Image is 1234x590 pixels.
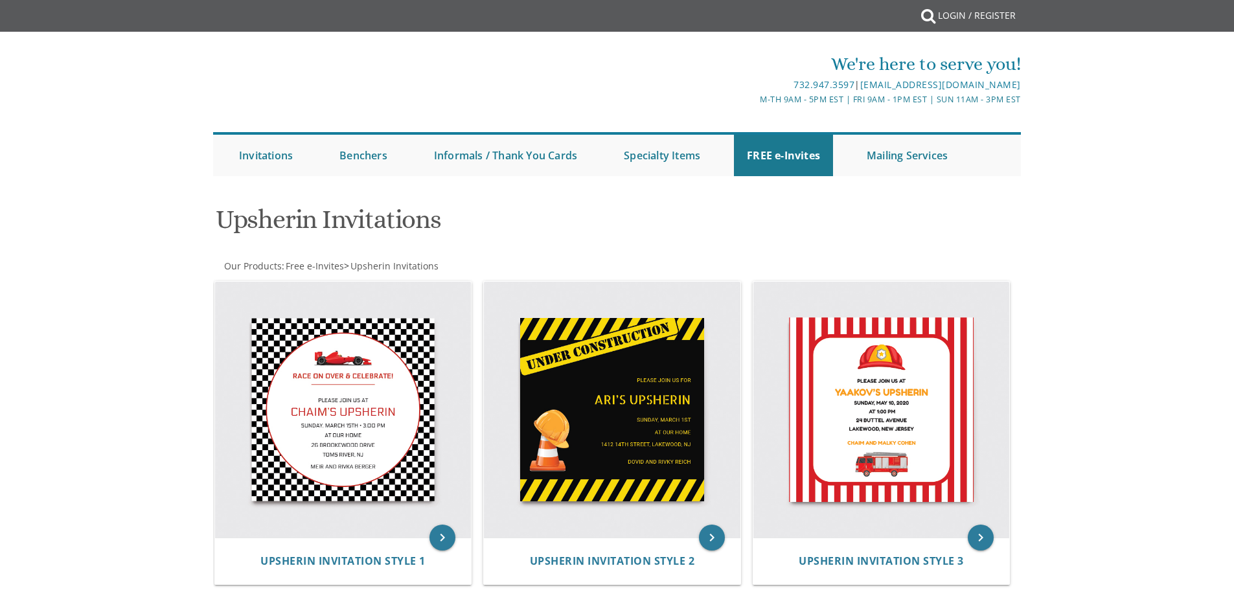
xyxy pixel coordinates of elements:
[284,260,344,272] a: Free e-Invites
[350,260,439,272] span: Upsherin Invitations
[799,554,964,568] span: Upsherin Invitation Style 3
[429,525,455,550] a: keyboard_arrow_right
[699,525,725,550] a: keyboard_arrow_right
[753,282,1010,538] img: Upsherin Invitation Style 3
[260,555,426,567] a: Upsherin Invitation Style 1
[794,78,854,91] a: 732.947.3597
[344,260,439,272] span: >
[223,260,282,272] a: Our Products
[854,135,961,176] a: Mailing Services
[968,525,994,550] a: keyboard_arrow_right
[483,77,1021,93] div: |
[484,282,740,538] img: Upsherin Invitation Style 2
[326,135,400,176] a: Benchers
[215,282,472,538] img: Upsherin Invitation Style 1
[286,260,344,272] span: Free e-Invites
[421,135,590,176] a: Informals / Thank You Cards
[213,260,617,273] div: :
[226,135,306,176] a: Invitations
[860,78,1021,91] a: [EMAIL_ADDRESS][DOMAIN_NAME]
[349,260,439,272] a: Upsherin Invitations
[530,555,695,567] a: Upsherin Invitation Style 2
[483,93,1021,106] div: M-Th 9am - 5pm EST | Fri 9am - 1pm EST | Sun 11am - 3pm EST
[734,135,833,176] a: FREE e-Invites
[799,555,964,567] a: Upsherin Invitation Style 3
[216,205,744,244] h1: Upsherin Invitations
[260,554,426,568] span: Upsherin Invitation Style 1
[530,554,695,568] span: Upsherin Invitation Style 2
[611,135,713,176] a: Specialty Items
[483,51,1021,77] div: We're here to serve you!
